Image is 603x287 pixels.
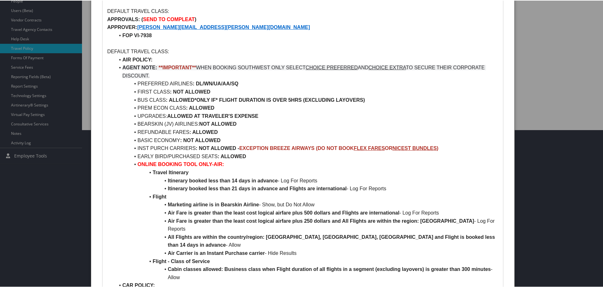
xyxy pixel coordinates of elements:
strong: : NOT ALLOWED - [196,145,239,150]
li: FIRST CLASS [115,87,498,95]
strong: : ALLOWED [186,105,214,110]
li: EARLY BIRD/PURCHASED SEATS [115,152,498,160]
strong: : DL/WN/UA/AA/SQ [193,80,238,86]
strong: Air Carrier is an Instant Purchase carrier [168,250,265,255]
u: NICEST BUNDLES [392,145,436,150]
strong: Marketing airline is in Bearskin Airline [168,201,259,207]
strong: ) [195,16,196,21]
strong: : ALLOWED [218,153,246,158]
li: - Hide Results [115,249,498,257]
strong: *ONLY IF* FLIGHT DURATION IS OVER 5HRS (EXCLUDING LAYOVERS) [194,97,365,102]
strong: : ALLOWED [189,129,218,134]
strong: Flight [153,193,167,199]
strong: ( [141,16,143,21]
strong: : NOT ALLOWED [180,137,220,142]
li: - Allow [115,265,498,281]
strong: : NOT ALLOWED [170,89,210,94]
span: WHEN BOOKING SOUTHWEST ONLY SELECT [196,64,306,70]
a: [PERSON_NAME][EMAIL_ADDRESS][PERSON_NAME][DOMAIN_NAME] [137,24,310,29]
li: REFUNDABLE FARES [115,128,498,136]
strong: ALLOWED AT TRAVELER'S EXPENSE [167,113,258,118]
strong: EXCEPTION BREEZE AIRWAYS (DO NOT BOOK OR ) [239,145,438,150]
strong: FOP VI-7938 [122,32,152,37]
strong: AGENT NOTE: [122,64,157,70]
li: - Log For Reports [115,208,498,216]
li: BASIC ECONOMY [115,136,498,144]
strong: Cabin classes allowed: Business class when Flight duration of all flights in a segment (excluding... [168,266,491,271]
span: AND [358,64,368,70]
li: UPGRADES: [115,112,498,120]
li: - Show, but Do Not Allow [115,200,498,208]
strong: Air Fare is greater than the least cost logical airfare plus 500 dollars and Flights are internat... [168,210,399,215]
p: DEFAULT TRAVEL CLASS: [107,47,498,55]
strong: Travel Itinerary [153,169,189,175]
strong: All Flights are within the country/region: [GEOGRAPHIC_DATA], [GEOGRAPHIC_DATA], [GEOGRAPHIC_DATA... [168,234,496,247]
li: - Allow [115,232,498,249]
li: INST PURCH CARRIERS [115,144,498,152]
strong: Itinerary booked less than 14 days in advance [168,177,278,183]
li: - Log For Reports [115,216,498,232]
u: FLEX FARES [354,145,385,150]
p: DEFAULT TRAVEL CLASS: [107,7,498,15]
strong: NOT ALLOWED [199,121,237,126]
li: - Log For Reports [115,176,498,184]
li: PREFERRED AIRLINES [115,79,498,87]
strong: SEND TO COMPLEAT [143,16,195,21]
span: TO SECURE THEIR CORPORATE DISCOUNT. [122,64,486,78]
strong: APPROVALS: [107,16,140,21]
li: BUS CLASS [115,95,498,104]
li: - Log For Reports [115,184,498,192]
li: BEARSKIN (JV) AIRLINES: [115,119,498,128]
strong: Itinerary booked less than 21 days in advance and Flights are international [168,185,347,191]
li: PREM ECON CLASS [115,103,498,112]
strong: : [166,97,167,102]
strong: Flight - Class of Service [153,258,210,263]
strong: ALLOWED [169,97,195,102]
strong: ONLINE BOOKING TOOL ONLY-AIR: [138,161,224,166]
u: CHOICE PREFERRED [306,64,358,70]
strong: Air Fare is greater than the least cost logical airfare plus 250 dollars and All Flights are with... [168,218,474,223]
strong: APPROVER: [107,24,137,29]
strong: AIR POLICY: [122,56,153,62]
u: CHOICE EXTRA [368,64,406,70]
